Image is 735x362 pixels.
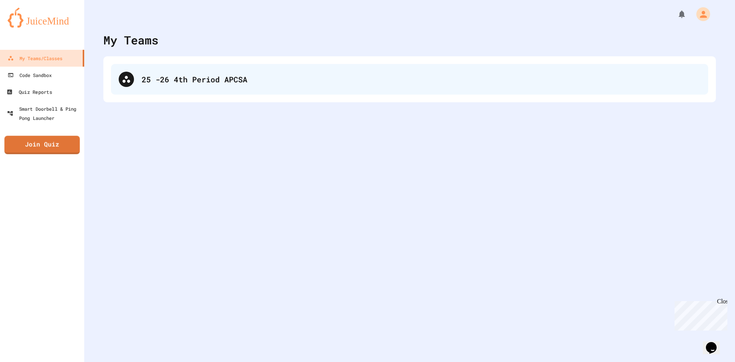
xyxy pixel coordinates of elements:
div: My Teams [103,31,158,49]
div: 25 -26 4th Period APCSA [142,74,701,85]
div: 25 -26 4th Period APCSA [111,64,708,95]
iframe: chat widget [671,298,727,331]
div: My Teams/Classes [8,54,62,63]
div: Code Sandbox [8,70,52,80]
div: Quiz Reports [7,87,52,97]
div: Chat with us now!Close [3,3,53,49]
div: My Notifications [663,8,688,21]
div: My Account [688,5,712,23]
a: Join Quiz [5,136,80,154]
div: Smart Doorbell & Ping Pong Launcher [7,104,82,123]
img: logo-orange.svg [8,8,77,28]
iframe: chat widget [703,331,727,354]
